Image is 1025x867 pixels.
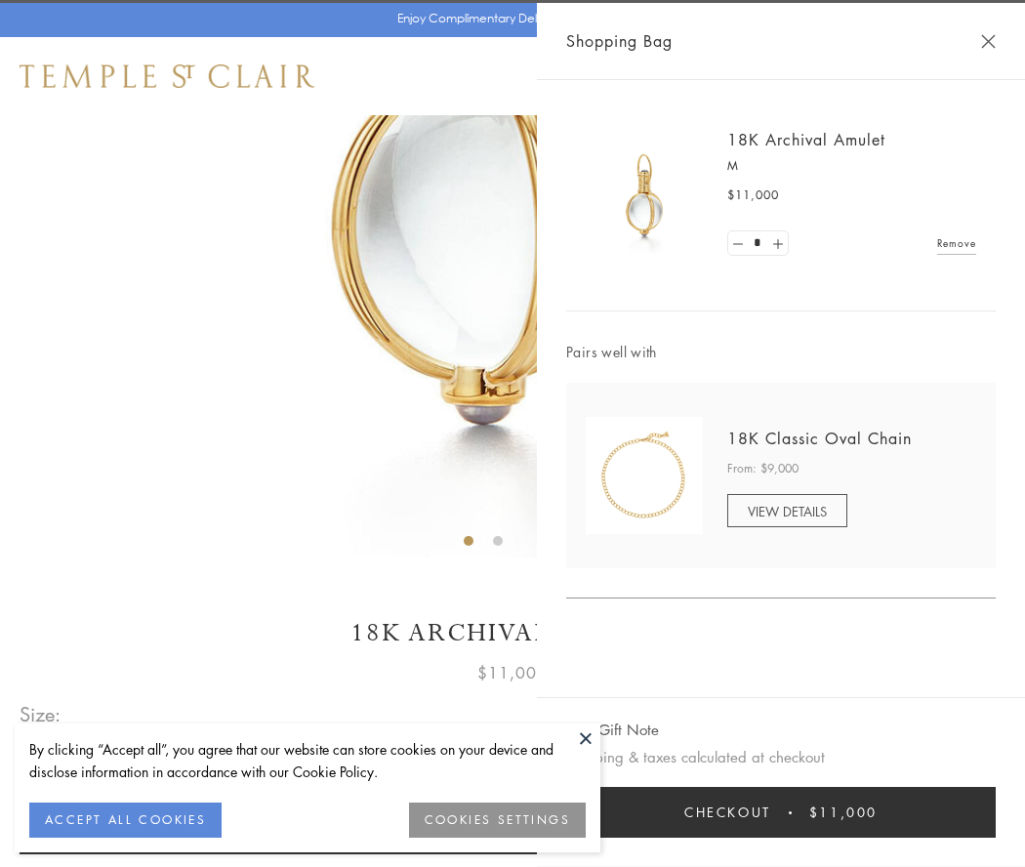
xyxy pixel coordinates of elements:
[727,428,912,449] a: 18K Classic Oval Chain
[727,459,799,478] span: From: $9,000
[586,417,703,534] img: N88865-OV18
[20,698,62,730] span: Size:
[727,129,885,150] a: 18K Archival Amulet
[566,787,996,838] button: Checkout $11,000
[566,745,996,769] p: Shipping & taxes calculated at checkout
[586,137,703,254] img: 18K Archival Amulet
[566,28,673,54] span: Shopping Bag
[727,156,976,176] p: M
[728,231,748,256] a: Set quantity to 0
[409,803,586,838] button: COOKIES SETTINGS
[684,802,771,823] span: Checkout
[29,803,222,838] button: ACCEPT ALL COOKIES
[566,341,996,363] span: Pairs well with
[937,232,976,254] a: Remove
[748,502,827,520] span: VIEW DETAILS
[20,616,1005,650] h1: 18K Archival Amulet
[477,660,548,685] span: $11,000
[981,34,996,49] button: Close Shopping Bag
[566,718,659,742] button: Add Gift Note
[397,9,619,28] p: Enjoy Complimentary Delivery & Returns
[20,64,314,88] img: Temple St. Clair
[767,231,787,256] a: Set quantity to 2
[809,802,878,823] span: $11,000
[727,494,847,527] a: VIEW DETAILS
[29,738,586,783] div: By clicking “Accept all”, you agree that our website can store cookies on your device and disclos...
[727,186,779,205] span: $11,000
